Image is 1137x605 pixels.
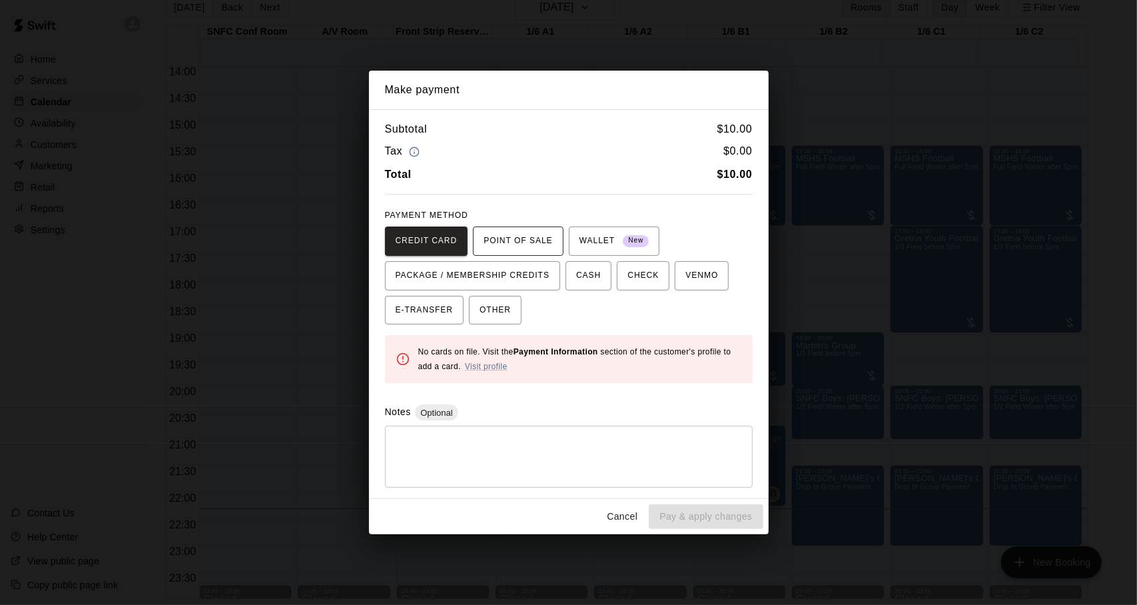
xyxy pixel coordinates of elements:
button: VENMO [675,261,729,291]
span: OTHER [480,300,511,321]
span: VENMO [685,265,718,287]
span: CHECK [627,265,659,287]
button: WALLET New [569,227,660,256]
b: $ 10.00 [717,169,753,180]
button: E-TRANSFER [385,296,464,325]
label: Notes [385,406,411,417]
h6: $ 0.00 [723,143,752,161]
button: CHECK [617,261,669,291]
button: CREDIT CARD [385,227,468,256]
span: Optional [415,408,458,418]
span: PAYMENT METHOD [385,211,468,220]
b: Total [385,169,412,180]
button: PACKAGE / MEMBERSHIP CREDITS [385,261,561,291]
h2: Make payment [369,71,769,109]
span: E-TRANSFER [396,300,454,321]
a: Visit profile [465,362,508,371]
h6: $ 10.00 [717,121,753,138]
button: Cancel [601,504,643,529]
span: New [623,232,649,250]
button: OTHER [469,296,522,325]
span: WALLET [579,231,649,252]
span: PACKAGE / MEMBERSHIP CREDITS [396,265,550,287]
span: CREDIT CARD [396,231,458,252]
b: Payment Information [514,347,598,356]
span: CASH [576,265,601,287]
span: No cards on file. Visit the section of the customer's profile to add a card. [418,347,731,371]
h6: Subtotal [385,121,428,138]
h6: Tax [385,143,424,161]
button: CASH [566,261,611,291]
span: POINT OF SALE [484,231,552,252]
button: POINT OF SALE [473,227,563,256]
